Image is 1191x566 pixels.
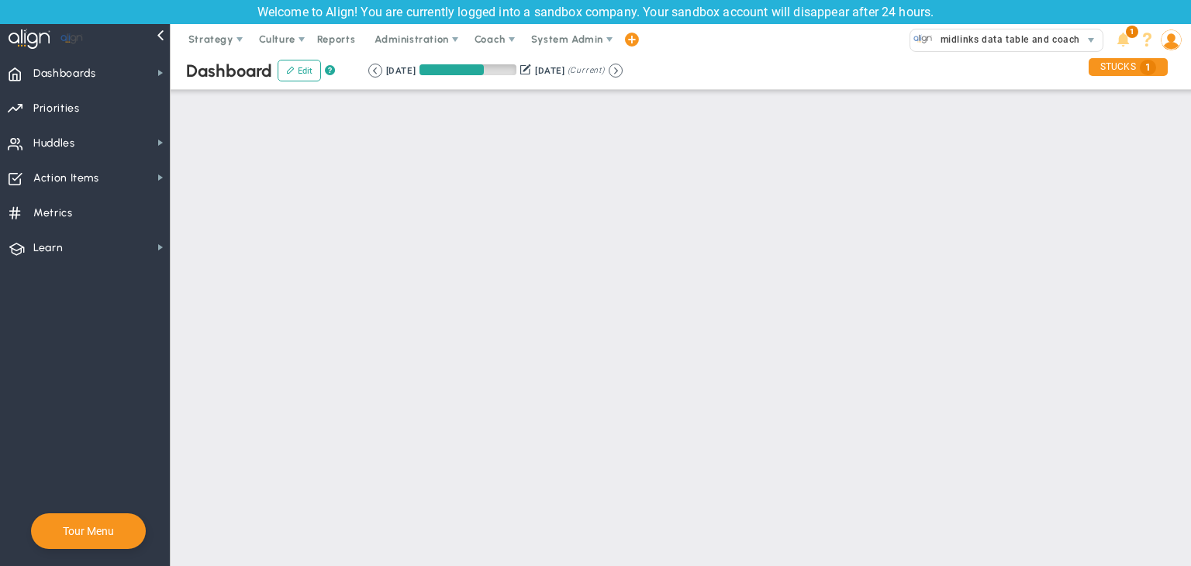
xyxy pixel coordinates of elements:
span: Coach [475,33,506,45]
span: 1 [1140,60,1156,75]
span: Priorities [33,92,80,125]
button: Go to previous period [368,64,382,78]
div: Period Progress: 66% Day 60 of 90 with 30 remaining. [419,64,516,75]
span: Reports [309,24,364,55]
button: Go to next period [609,64,623,78]
span: (Current) [568,64,605,78]
button: Tour Menu [58,524,119,538]
span: Huddles [33,127,75,160]
span: System Admin [531,33,603,45]
span: Strategy [188,33,233,45]
img: 33606.Company.photo [913,29,933,49]
span: select [1080,29,1103,51]
button: Edit [278,60,321,81]
span: Dashboard [186,60,272,81]
span: midlinks data table and coach company (Sandbox) [933,29,1175,50]
span: 1 [1126,26,1138,38]
img: 64089.Person.photo [1161,29,1182,50]
div: STUCKS [1089,58,1168,76]
span: Dashboards [33,57,96,90]
span: Metrics [33,197,73,230]
span: Culture [259,33,295,45]
div: [DATE] [535,64,564,78]
div: [DATE] [386,64,416,78]
span: Administration [375,33,448,45]
span: Action Items [33,162,99,195]
li: Help & Frequently Asked Questions (FAQ) [1135,24,1159,55]
span: Learn [33,232,63,264]
li: Announcements [1111,24,1135,55]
